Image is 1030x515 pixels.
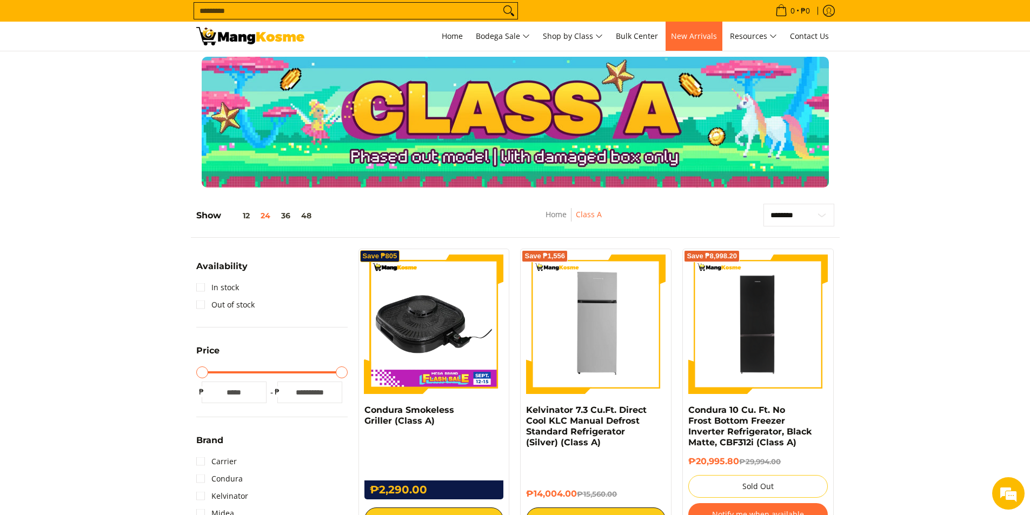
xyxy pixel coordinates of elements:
nav: Main Menu [315,22,834,51]
a: Contact Us [785,22,834,51]
a: New Arrivals [666,22,722,51]
a: Resources [725,22,782,51]
button: 36 [276,211,296,220]
div: Chat with us now [56,61,182,75]
a: Kelvinator [196,487,248,505]
a: Out of stock [196,296,255,313]
span: Contact Us [790,31,829,41]
button: Search [500,3,517,19]
summary: Open [196,346,220,363]
textarea: Type your message and hit 'Enter' [5,295,206,333]
a: Condura Smokeless Griller (Class A) [364,405,454,426]
summary: Open [196,436,223,453]
a: Home [436,22,468,51]
img: Condura Smokeless Griller (Class A) [364,255,504,394]
h6: ₱14,004.00 [526,489,666,499]
span: We're online! [63,136,149,245]
span: ₱ [272,386,283,397]
a: Home [546,209,567,219]
span: Availability [196,262,248,271]
span: Resources [730,30,777,43]
img: Class A | Page 2 | Mang Kosme [196,27,304,45]
button: 48 [296,211,317,220]
a: Bodega Sale [470,22,535,51]
span: Save ₱805 [363,253,397,259]
span: New Arrivals [671,31,717,41]
del: ₱15,560.00 [577,490,617,498]
span: Save ₱1,556 [524,253,565,259]
span: ₱ [196,386,207,397]
h6: ₱2,290.00 [364,480,504,499]
img: Condura 10 Cu. Ft. No Frost Bottom Freezer Inverter Refrigerator, Black Matte, CBF312i (Class A) [688,255,828,394]
a: Shop by Class [537,22,608,51]
span: Home [442,31,463,41]
div: Minimize live chat window [177,5,203,31]
nav: Breadcrumbs [482,208,666,232]
span: Bodega Sale [476,30,530,43]
button: 12 [221,211,255,220]
span: ₱0 [799,7,812,15]
span: Price [196,346,220,355]
span: Brand [196,436,223,445]
span: Bulk Center [616,31,658,41]
a: Carrier [196,453,237,470]
span: Shop by Class [543,30,603,43]
span: • [772,5,813,17]
span: Save ₱8,998.20 [687,253,737,259]
a: Condura 10 Cu. Ft. No Frost Bottom Freezer Inverter Refrigerator, Black Matte, CBF312i (Class A) [688,405,812,447]
del: ₱29,994.00 [739,457,781,466]
summary: Open [196,262,248,279]
button: 24 [255,211,276,220]
a: Class A [576,209,602,219]
a: In stock [196,279,239,296]
span: 0 [789,7,796,15]
h5: Show [196,210,317,221]
h6: ₱20,995.80 [688,456,828,467]
a: Condura [196,470,243,487]
a: Bulk Center [610,22,663,51]
img: Kelvinator 7.3 Cu.Ft. Direct Cool KLC Manual Defrost Standard Refrigerator (Silver) (Class A) [526,255,666,394]
a: Kelvinator 7.3 Cu.Ft. Direct Cool KLC Manual Defrost Standard Refrigerator (Silver) (Class A) [526,405,647,447]
button: Sold Out [688,475,828,498]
